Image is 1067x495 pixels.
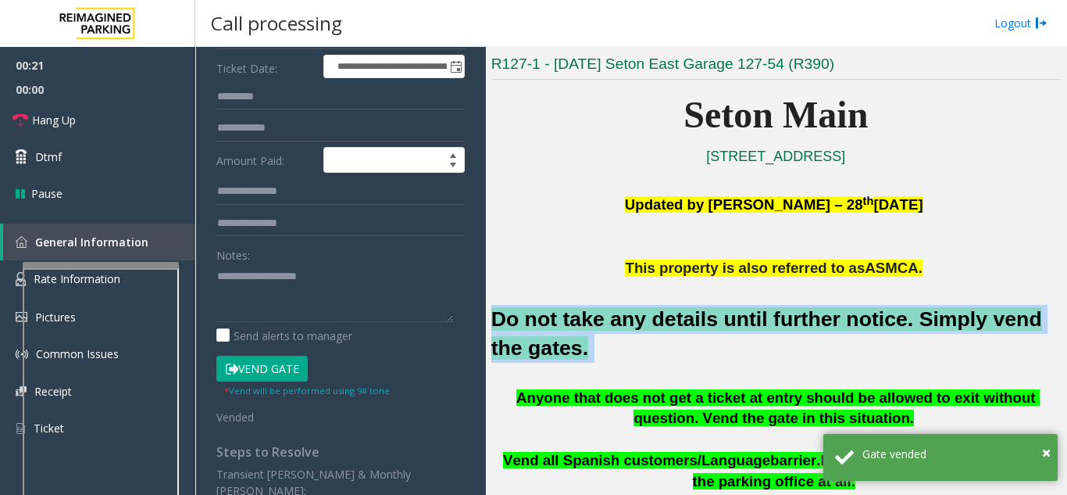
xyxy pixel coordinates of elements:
[16,236,27,248] img: 'icon'
[203,4,350,42] h3: Call processing
[16,348,28,360] img: 'icon'
[863,195,874,207] span: th
[35,235,148,249] span: General Information
[706,149,845,164] a: [STREET_ADDRESS]
[503,452,770,468] span: Vend all Spanish customers/Language
[994,15,1047,31] a: Logout
[216,410,254,425] span: Vended
[442,148,464,160] span: Increase value
[862,446,1046,462] div: Gate vended
[216,445,465,460] h4: Steps to Resolve
[873,196,922,213] span: [DATE]
[16,312,27,322] img: 'icon'
[16,386,27,396] img: 'icon'
[216,328,352,344] label: Send alerts to manager
[625,196,863,213] span: Updated by [PERSON_NAME] – 28
[447,56,464,77] span: Toggle popup
[491,307,1042,360] font: Do not take any details until further notice. Simply vend the gates.
[1035,15,1047,31] img: logout
[770,452,820,468] span: barrier.
[683,94,868,135] span: Seton Main
[35,149,62,165] span: Dtmf
[865,260,922,276] span: ASMCA.
[516,389,1040,427] span: Anyone that does not get a ticket at entry should be allowed to exit without question. Vend the g...
[625,260,865,276] span: This property is also referred to as
[3,224,195,260] a: General Information
[442,160,464,173] span: Decrease value
[693,452,1053,490] span: Do not send [PERSON_NAME] to the parking office at all.
[31,185,62,202] span: Pause
[216,242,250,264] label: Notes:
[216,356,308,382] button: Vend Gate
[1042,441,1051,465] button: Close
[212,55,319,78] label: Ticket Date:
[16,272,26,286] img: 'icon'
[16,421,26,436] img: 'icon'
[1042,442,1051,463] span: ×
[491,54,1061,80] h3: R127-1 - [DATE] Seton East Garage 127-54 (R390)
[212,147,319,174] label: Amount Paid:
[224,385,390,396] small: Vend will be performed using 9# tone
[32,112,76,128] span: Hang Up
